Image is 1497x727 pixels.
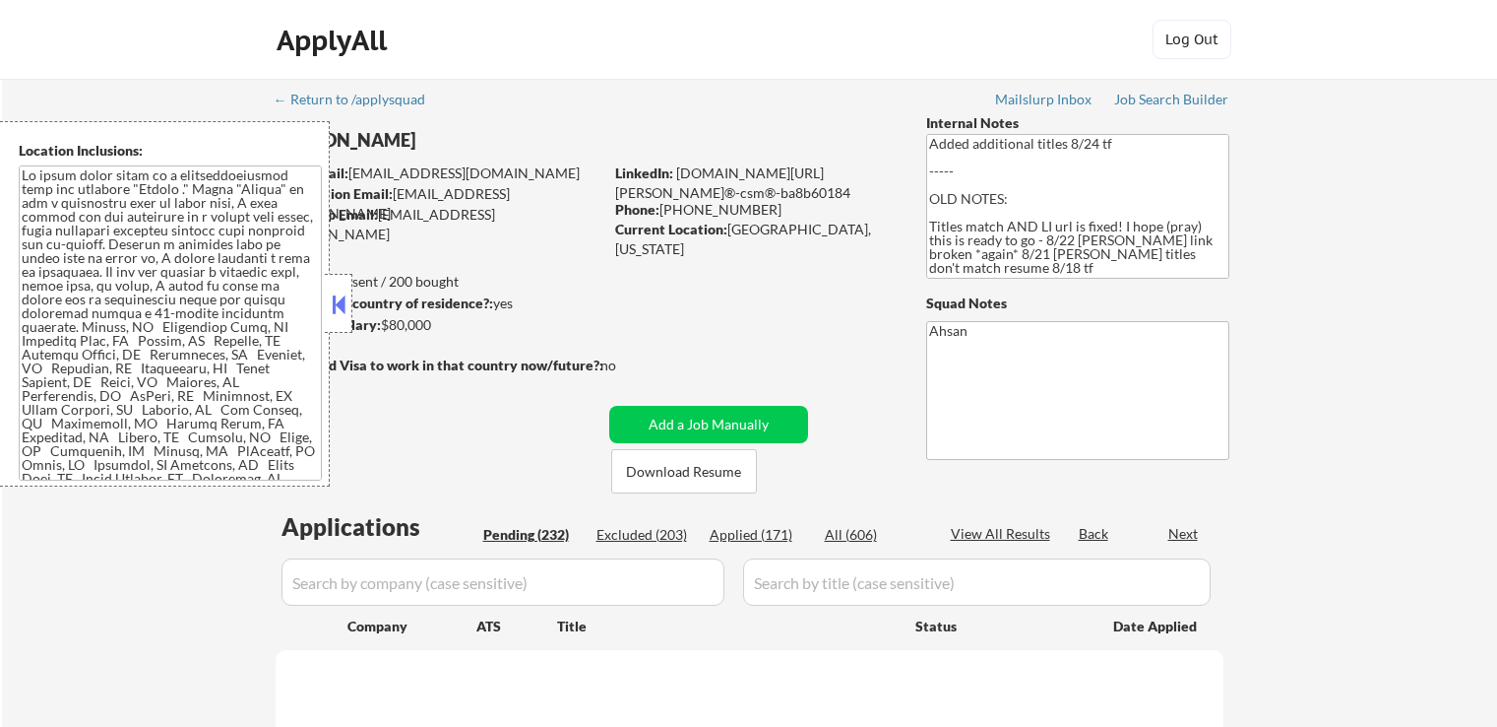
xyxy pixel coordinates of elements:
strong: Current Location: [615,221,727,237]
button: Log Out [1153,20,1231,59]
div: ApplyAll [277,24,393,57]
div: Location Inclusions: [19,141,322,161]
div: Internal Notes [926,113,1229,133]
div: [EMAIL_ADDRESS][DOMAIN_NAME] [277,164,602,183]
div: Back [1079,524,1110,544]
input: Search by company (case sensitive) [281,559,724,606]
div: Mailslurp Inbox [995,93,1093,106]
div: Excluded (203) [596,525,695,545]
div: yes [275,294,596,313]
strong: Will need Visa to work in that country now/future?: [276,357,603,373]
div: Next [1168,524,1200,544]
div: $80,000 [275,315,602,335]
div: Title [557,617,897,636]
div: Date Applied [1113,617,1200,636]
a: ← Return to /applysquad [274,92,444,111]
a: Mailslurp Inbox [995,92,1093,111]
div: 171 sent / 200 bought [275,272,602,292]
strong: LinkedIn: [615,165,673,181]
div: Pending (232) [483,525,582,545]
div: Applied (171) [710,525,808,545]
div: ATS [476,617,557,636]
strong: Can work in country of residence?: [275,295,493,311]
div: Company [347,617,476,636]
div: Status [915,608,1085,643]
div: ← Return to /applysquad [274,93,444,106]
div: Applications [281,515,476,539]
strong: Phone: [615,201,659,218]
div: [GEOGRAPHIC_DATA], [US_STATE] [615,220,894,258]
div: [PHONE_NUMBER] [615,200,894,220]
div: Job Search Builder [1114,93,1229,106]
div: View All Results [951,524,1056,544]
a: [DOMAIN_NAME][URL][PERSON_NAME]®-csm®-ba8b60184 [615,165,850,201]
div: All (606) [825,525,923,545]
a: Job Search Builder [1114,92,1229,111]
button: Download Resume [611,449,757,494]
input: Search by title (case sensitive) [743,559,1211,606]
div: [EMAIL_ADDRESS][DOMAIN_NAME] [277,184,602,223]
div: [PERSON_NAME] [276,128,680,153]
button: Add a Job Manually [609,406,808,443]
div: [EMAIL_ADDRESS][DOMAIN_NAME] [276,205,602,243]
div: no [600,356,656,375]
div: Squad Notes [926,294,1229,313]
